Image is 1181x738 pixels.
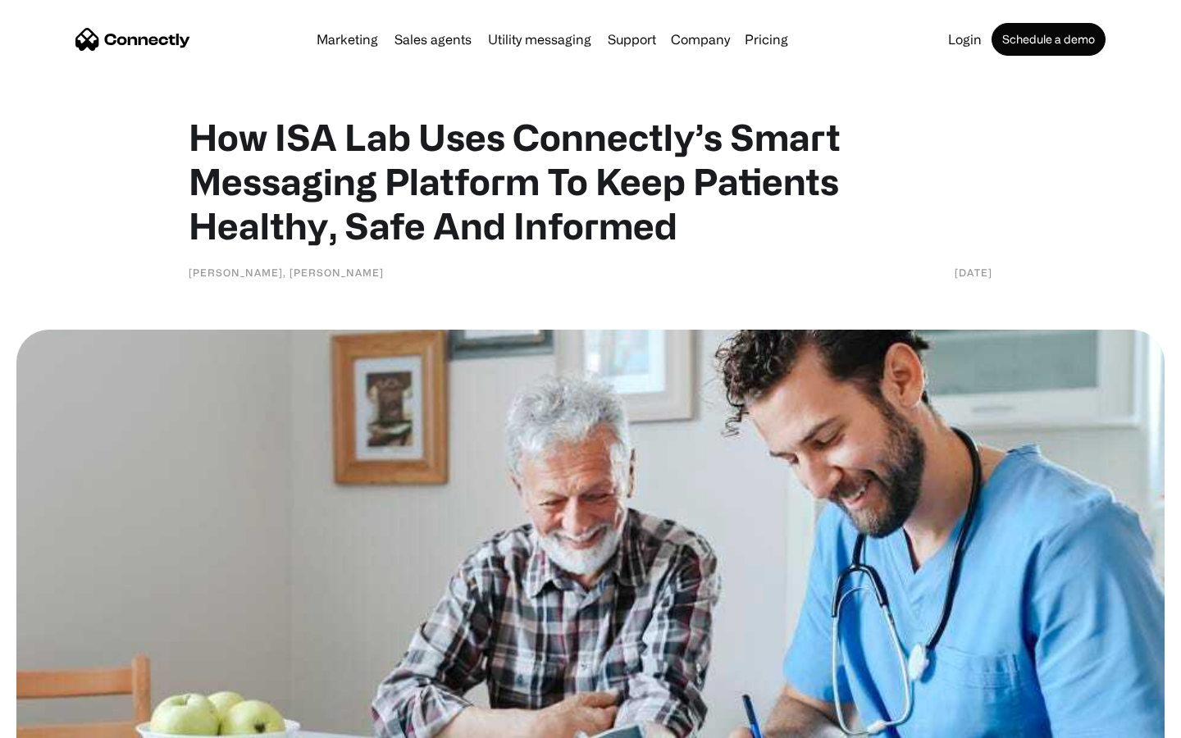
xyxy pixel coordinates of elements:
[942,33,988,46] a: Login
[16,709,98,732] aside: Language selected: English
[992,23,1106,56] a: Schedule a demo
[481,33,598,46] a: Utility messaging
[189,264,384,280] div: [PERSON_NAME], [PERSON_NAME]
[671,28,730,51] div: Company
[33,709,98,732] ul: Language list
[310,33,385,46] a: Marketing
[388,33,478,46] a: Sales agents
[955,264,992,280] div: [DATE]
[738,33,795,46] a: Pricing
[601,33,663,46] a: Support
[189,115,992,248] h1: How ISA Lab Uses Connectly’s Smart Messaging Platform To Keep Patients Healthy, Safe And Informed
